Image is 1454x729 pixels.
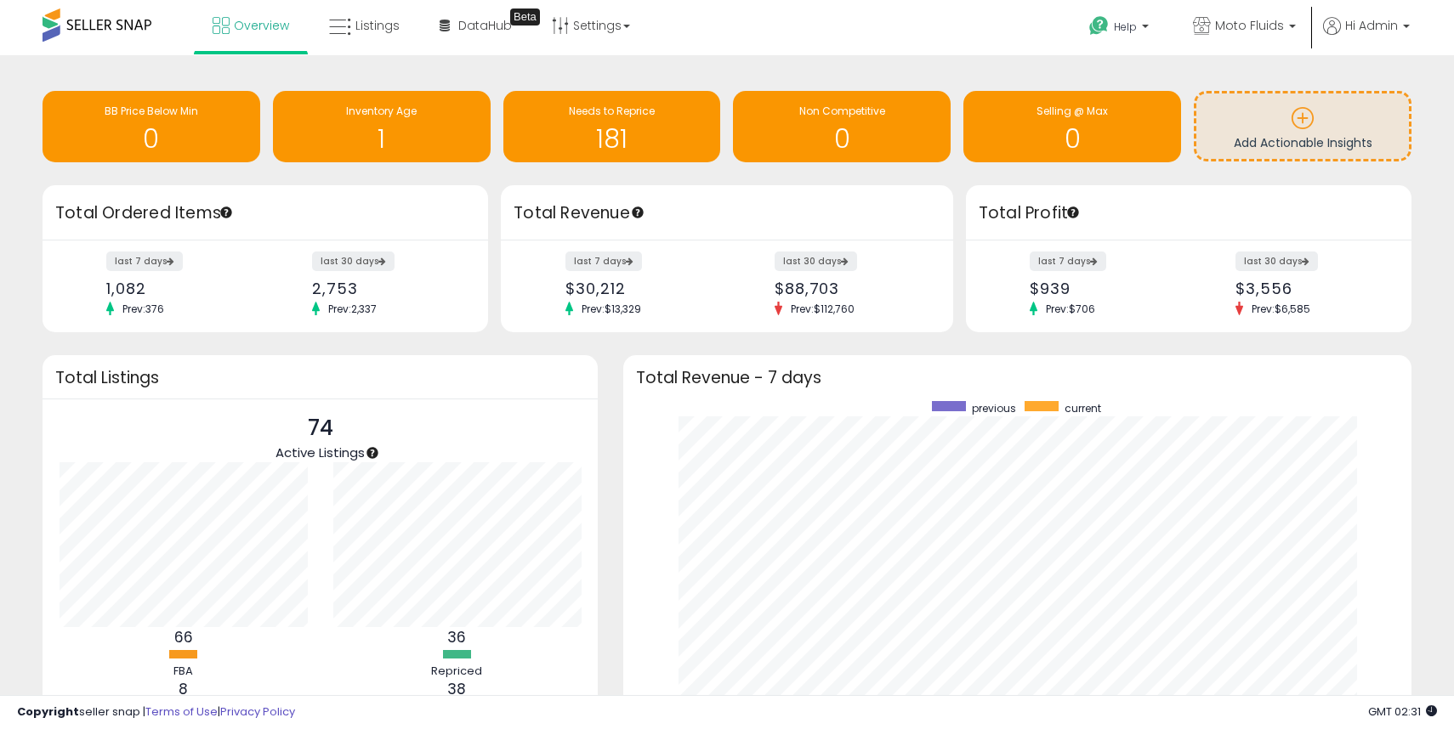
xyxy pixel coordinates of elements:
[355,17,400,34] span: Listings
[1243,302,1319,316] span: Prev: $6,585
[219,205,234,220] div: Tooltip anchor
[1065,205,1081,220] div: Tooltip anchor
[1235,251,1318,271] label: last 30 days
[1076,3,1166,55] a: Help
[447,679,466,699] b: 38
[55,371,585,384] h3: Total Listings
[503,91,721,162] a: Needs to Reprice 181
[145,704,218,720] a: Terms of Use
[782,302,863,316] span: Prev: $112,760
[17,704,295,721] div: seller snap | |
[17,704,79,720] strong: Copyright
[775,280,923,297] div: $88,703
[179,679,188,699] b: 8
[43,91,260,162] a: BB Price Below Min 0
[741,125,942,153] h1: 0
[1345,17,1398,34] span: Hi Admin
[775,251,857,271] label: last 30 days
[1368,704,1437,720] span: 2025-09-10 02:31 GMT
[312,280,458,297] div: 2,753
[1030,280,1176,297] div: $939
[1234,134,1372,151] span: Add Actionable Insights
[275,444,365,461] span: Active Listings
[1323,17,1410,55] a: Hi Admin
[565,280,714,297] div: $30,212
[220,704,295,720] a: Privacy Policy
[1065,401,1101,415] span: current
[273,91,491,162] a: Inventory Age 1
[1030,251,1106,271] label: last 7 days
[1037,104,1108,118] span: Selling @ Max
[1215,17,1284,34] span: Moto Fluids
[105,104,198,118] span: BB Price Below Min
[346,104,417,118] span: Inventory Age
[636,371,1399,384] h3: Total Revenue - 7 days
[106,251,183,271] label: last 7 days
[1088,15,1110,37] i: Get Help
[275,412,365,444] p: 74
[234,17,289,34] span: Overview
[565,251,642,271] label: last 7 days
[320,302,385,316] span: Prev: 2,337
[406,664,508,680] div: Repriced
[1114,20,1137,34] span: Help
[106,280,253,297] div: 1,082
[1196,93,1409,159] a: Add Actionable Insights
[630,205,645,220] div: Tooltip anchor
[972,401,1016,415] span: previous
[573,302,650,316] span: Prev: $13,329
[979,201,1399,225] h3: Total Profit
[55,201,475,225] h3: Total Ordered Items
[281,125,482,153] h1: 1
[312,251,395,271] label: last 30 days
[133,664,235,680] div: FBA
[972,125,1173,153] h1: 0
[963,91,1181,162] a: Selling @ Max 0
[1235,280,1382,297] div: $3,556
[114,302,173,316] span: Prev: 376
[512,125,713,153] h1: 181
[447,627,466,647] b: 36
[510,8,540,25] div: Tooltip anchor
[733,91,951,162] a: Non Competitive 0
[799,104,885,118] span: Non Competitive
[1037,302,1104,316] span: Prev: $706
[174,627,193,647] b: 66
[514,201,940,225] h3: Total Revenue
[365,445,380,461] div: Tooltip anchor
[569,104,655,118] span: Needs to Reprice
[51,125,252,153] h1: 0
[458,17,512,34] span: DataHub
